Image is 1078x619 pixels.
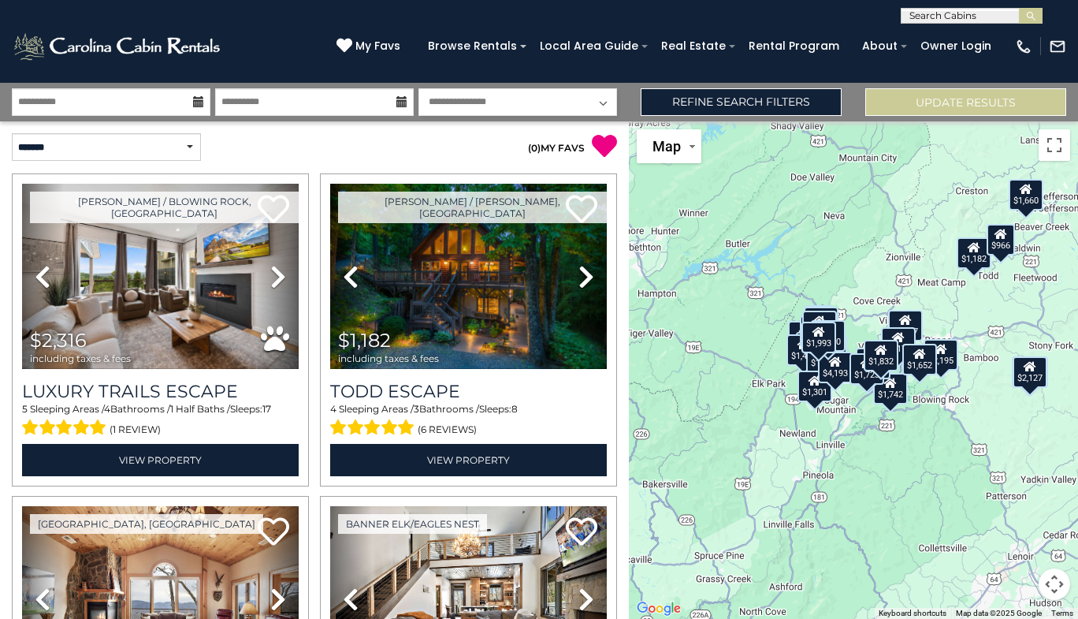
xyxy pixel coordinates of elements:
[338,353,439,364] span: including taxes & fees
[110,420,161,440] span: (1 review)
[652,138,681,155] span: Map
[528,142,585,154] a: (0)MY FAVS
[104,403,110,415] span: 4
[800,315,835,347] div: $2,122
[30,353,131,364] span: including taxes & fees
[22,403,28,415] span: 5
[531,142,537,154] span: 0
[806,341,841,373] div: $1,113
[418,420,477,440] span: (6 reviews)
[420,34,525,58] a: Browse Rentals
[1013,356,1047,387] div: $2,127
[641,88,842,116] a: Refine Search Filters
[811,319,846,351] div: $1,600
[818,351,853,382] div: $4,193
[865,88,1066,116] button: Update Results
[330,381,607,402] a: Todd Escape
[1015,38,1032,55] img: phone-regular-white.png
[170,403,230,415] span: 1 Half Baths /
[1039,569,1070,600] button: Map camera controls
[528,142,541,154] span: ( )
[414,403,419,415] span: 3
[801,322,836,353] div: $1,993
[532,34,646,58] a: Local Area Guide
[22,402,299,440] div: Sleeping Areas / Bathrooms / Sleeps:
[881,327,916,359] div: $2,170
[22,184,299,369] img: thumbnail_168695581.jpeg
[330,444,607,476] a: View Property
[338,514,487,534] a: Banner Elk/Eagles Nest
[22,444,299,476] a: View Property
[355,38,400,54] span: My Favs
[12,31,225,62] img: White-1-2.png
[262,403,271,415] span: 17
[338,329,391,352] span: $1,182
[804,307,838,338] div: $1,876
[336,38,404,55] a: My Favs
[637,129,701,163] button: Change map style
[566,516,597,550] a: Add to favorites
[633,598,685,619] a: Open this area in Google Maps (opens a new window)
[330,403,336,415] span: 4
[957,237,991,269] div: $1,182
[1039,129,1070,161] button: Toggle fullscreen view
[511,403,518,415] span: 8
[741,34,847,58] a: Rental Program
[851,353,886,385] div: $1,215
[1049,38,1066,55] img: mail-regular-white.png
[864,340,898,371] div: $1,832
[330,402,607,440] div: Sleeping Areas / Bathrooms / Sleeps:
[258,516,289,550] a: Add to favorites
[30,514,263,534] a: [GEOGRAPHIC_DATA], [GEOGRAPHIC_DATA]
[888,310,923,341] div: $2,077
[873,372,908,404] div: $1,742
[330,184,607,369] img: thumbnail_168627805.jpeg
[849,353,884,385] div: $1,723
[633,598,685,619] img: Google
[802,311,837,342] div: $1,556
[924,339,958,371] div: $2,195
[22,381,299,402] a: Luxury Trails Escape
[854,34,905,58] a: About
[805,304,833,336] div: $715
[879,608,946,619] button: Keyboard shortcuts
[987,224,1015,255] div: $966
[1051,609,1073,617] a: Terms
[338,192,607,223] a: [PERSON_NAME] / [PERSON_NAME], [GEOGRAPHIC_DATA]
[30,192,299,223] a: [PERSON_NAME] / Blowing Rock, [GEOGRAPHIC_DATA]
[786,334,821,366] div: $1,436
[30,329,87,352] span: $2,316
[797,370,832,401] div: $1,301
[1009,178,1043,210] div: $1,660
[913,34,999,58] a: Owner Login
[653,34,734,58] a: Real Estate
[956,609,1042,617] span: Map data ©2025 Google
[902,343,937,375] div: $1,652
